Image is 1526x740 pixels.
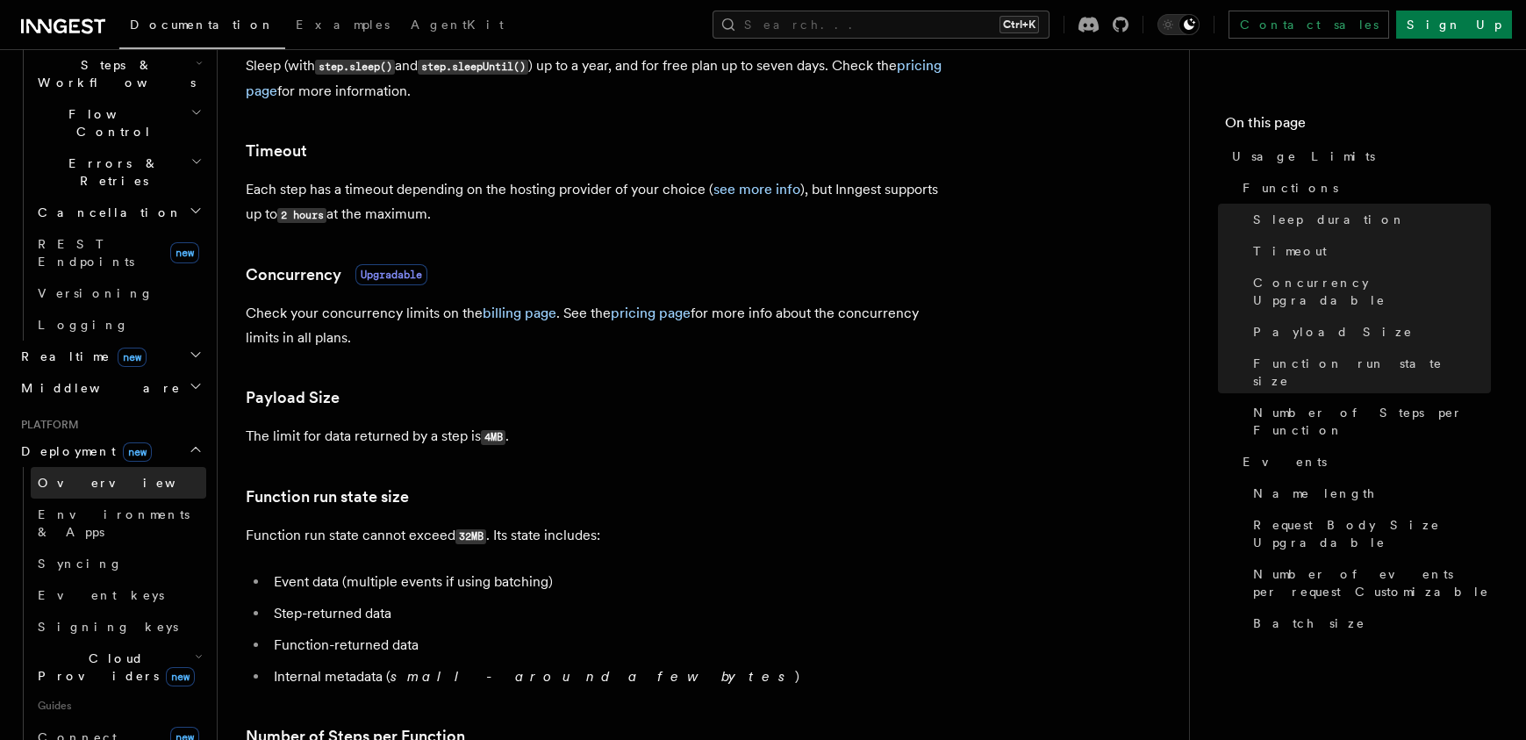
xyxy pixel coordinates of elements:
[166,667,195,686] span: new
[1243,453,1327,471] span: Events
[1232,147,1375,165] span: Usage Limits
[38,476,219,490] span: Overview
[31,147,206,197] button: Errors & Retries
[31,643,206,692] button: Cloud Providersnew
[277,208,326,223] code: 2 hours
[246,385,340,410] a: Payload Size
[31,49,206,98] button: Steps & Workflows
[246,139,307,163] a: Timeout
[483,305,556,321] a: billing page
[269,665,948,689] li: Internal metadata ( )
[31,98,206,147] button: Flow Control
[246,177,948,227] p: Each step has a timeout depending on the hosting provider of your choice ( ), but Inngest support...
[170,242,199,263] span: new
[118,348,147,367] span: new
[38,286,154,300] span: Versioning
[31,692,206,720] span: Guides
[1246,235,1491,267] a: Timeout
[713,181,800,198] a: see more info
[14,372,206,404] button: Middleware
[1253,404,1491,439] span: Number of Steps per Function
[246,424,948,449] p: The limit for data returned by a step is .
[1246,267,1491,316] a: Concurrency Upgradable
[246,485,409,509] a: Function run state size
[14,341,206,372] button: Realtimenew
[1225,140,1491,172] a: Usage Limits
[1253,323,1413,341] span: Payload Size
[285,5,400,47] a: Examples
[315,60,395,75] code: step.sleep()
[1225,112,1491,140] h4: On this page
[38,557,123,571] span: Syncing
[31,499,206,548] a: Environments & Apps
[390,668,795,685] em: small - around a few bytes
[1236,446,1491,478] a: Events
[611,305,691,321] a: pricing page
[123,442,152,462] span: new
[418,60,528,75] code: step.sleepUntil()
[1253,485,1376,502] span: Name length
[269,633,948,657] li: Function-returned data
[1246,509,1491,558] a: Request Body Size Upgradable
[1253,274,1491,309] span: Concurrency Upgradable
[38,620,178,634] span: Signing keys
[1243,179,1338,197] span: Functions
[38,237,134,269] span: REST Endpoints
[119,5,285,49] a: Documentation
[31,277,206,309] a: Versioning
[1229,11,1389,39] a: Contact sales
[38,318,129,332] span: Logging
[31,105,190,140] span: Flow Control
[14,18,206,341] div: Inngest Functions
[1246,478,1491,509] a: Name length
[31,204,183,221] span: Cancellation
[1246,348,1491,397] a: Function run state size
[31,228,206,277] a: REST Endpointsnew
[1236,172,1491,204] a: Functions
[14,418,79,432] span: Platform
[31,548,206,579] a: Syncing
[1246,397,1491,446] a: Number of Steps per Function
[1253,242,1327,260] span: Timeout
[296,18,390,32] span: Examples
[31,467,206,499] a: Overview
[1253,355,1491,390] span: Function run state size
[38,507,190,539] span: Environments & Apps
[246,523,948,549] p: Function run state cannot exceed . Its state includes:
[1253,516,1491,551] span: Request Body Size Upgradable
[14,442,152,460] span: Deployment
[14,435,206,467] button: Deploymentnew
[1246,558,1491,607] a: Number of events per request Customizable
[38,588,164,602] span: Event keys
[1253,211,1406,228] span: Sleep duration
[355,264,427,285] span: Upgradable
[1396,11,1512,39] a: Sign Up
[269,570,948,594] li: Event data (multiple events if using batching)
[269,601,948,626] li: Step-returned data
[31,197,206,228] button: Cancellation
[1246,316,1491,348] a: Payload Size
[411,18,504,32] span: AgentKit
[14,348,147,365] span: Realtime
[999,16,1039,33] kbd: Ctrl+K
[1246,607,1491,639] a: Batch size
[246,262,427,287] a: ConcurrencyUpgradable
[455,529,486,544] code: 32MB
[1157,14,1200,35] button: Toggle dark mode
[713,11,1050,39] button: Search...Ctrl+K
[130,18,275,32] span: Documentation
[1246,204,1491,235] a: Sleep duration
[246,301,948,350] p: Check your concurrency limits on the . See the for more info about the concurrency limits in all ...
[31,650,195,685] span: Cloud Providers
[31,579,206,611] a: Event keys
[31,56,196,91] span: Steps & Workflows
[31,611,206,643] a: Signing keys
[1253,614,1365,632] span: Batch size
[481,430,505,445] code: 4MB
[246,54,948,104] p: Sleep (with and ) up to a year, and for free plan up to seven days. Check the for more information.
[31,309,206,341] a: Logging
[400,5,514,47] a: AgentKit
[1253,565,1491,600] span: Number of events per request Customizable
[14,379,181,397] span: Middleware
[31,154,190,190] span: Errors & Retries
